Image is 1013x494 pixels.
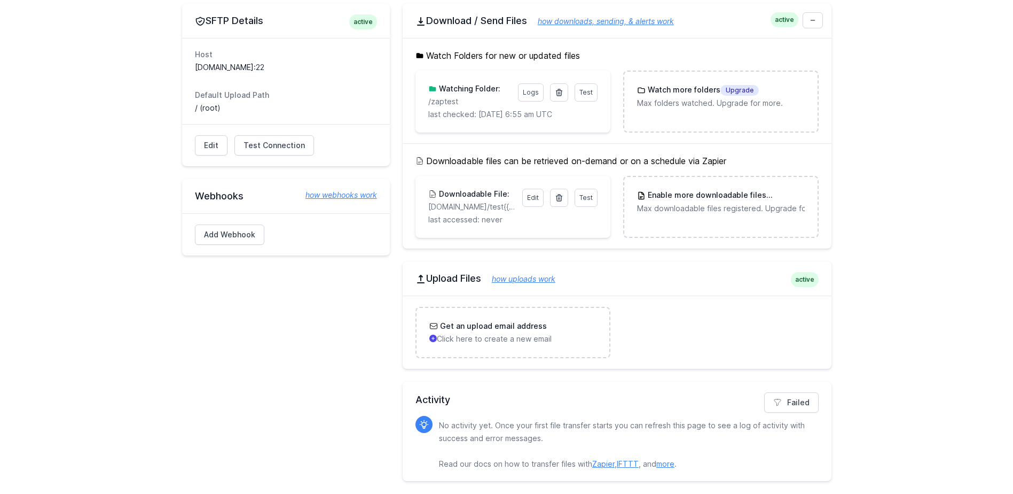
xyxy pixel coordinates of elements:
a: Watch more foldersUpgrade Max folders watched. Upgrade for more. [624,72,817,121]
a: Failed [764,392,819,413]
p: Click here to create a new email [429,334,596,344]
p: [DOMAIN_NAME]/test{{mm}} [428,202,516,212]
p: Max downloadable files registered. Upgrade for more. [637,203,804,214]
span: Test [579,194,593,202]
a: Edit [195,135,227,156]
a: how downloads, sending, & alerts work [527,17,674,26]
span: Test [579,88,593,96]
a: Add Webhook [195,225,264,245]
dt: Default Upload Path [195,90,377,101]
dd: / (root) [195,103,377,113]
a: Test Connection [234,135,314,156]
span: Upgrade [766,190,805,201]
span: Test Connection [244,140,305,151]
iframe: Drift Widget Chat Controller [960,441,1000,481]
p: zaptest [428,96,512,107]
dt: Host [195,49,377,60]
a: how webhooks work [295,190,377,200]
h5: Downloadable files can be retrieved on-demand or on a schedule via Zapier [415,155,819,167]
h3: Watching Folder: [437,83,500,94]
dd: [DOMAIN_NAME]:22 [195,62,377,73]
h3: Get an upload email address [438,321,547,331]
a: Test [575,189,598,207]
span: active [791,272,819,287]
a: Get an upload email address Click here to create a new email [417,308,609,357]
p: last accessed: never [428,214,598,225]
h5: Watch Folders for new or updated files [415,49,819,62]
p: last checked: [DATE] 6:55 am UTC [428,109,598,120]
span: active [349,14,377,29]
h3: Enable more downloadable files [646,190,804,201]
p: Max folders watched. Upgrade for more. [637,98,804,109]
h3: Watch more folders [646,84,759,96]
span: active [771,12,798,27]
h2: SFTP Details [195,14,377,27]
a: more [656,459,674,468]
a: Enable more downloadable filesUpgrade Max downloadable files registered. Upgrade for more. [624,177,817,227]
h2: Upload Files [415,272,819,285]
a: Logs [518,83,544,102]
p: No activity yet. Once your first file transfer starts you can refresh this page to see a log of a... [439,419,810,470]
a: Zapier [592,459,615,468]
a: Edit [522,189,544,207]
h3: Downloadable File: [437,189,509,199]
span: Upgrade [720,85,759,96]
h2: Download / Send Files [415,14,819,27]
h2: Webhooks [195,190,377,203]
a: Test [575,83,598,102]
a: IFTTT [617,459,639,468]
h2: Activity [415,392,819,407]
a: how uploads work [481,274,555,283]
